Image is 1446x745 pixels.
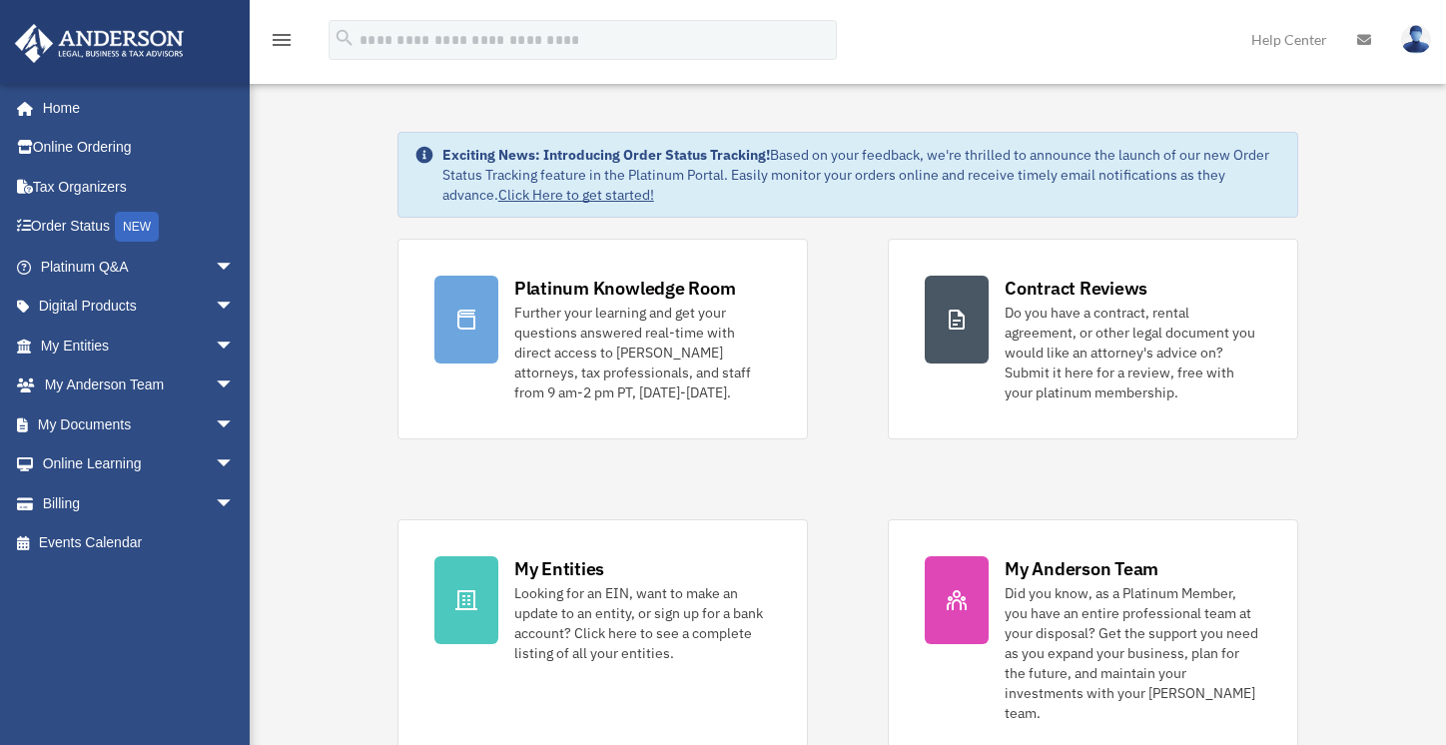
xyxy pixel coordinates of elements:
strong: Exciting News: Introducing Order Status Tracking! [442,146,770,164]
span: arrow_drop_down [215,483,255,524]
a: My Anderson Teamarrow_drop_down [14,366,265,405]
a: Order StatusNEW [14,207,265,248]
a: Tax Organizers [14,167,265,207]
img: User Pic [1401,25,1431,54]
i: search [334,27,356,49]
img: Anderson Advisors Platinum Portal [9,24,190,63]
a: My Entitiesarrow_drop_down [14,326,265,366]
span: arrow_drop_down [215,287,255,328]
span: arrow_drop_down [215,326,255,367]
span: arrow_drop_down [215,366,255,406]
a: Billingarrow_drop_down [14,483,265,523]
a: Events Calendar [14,523,265,563]
span: arrow_drop_down [215,247,255,288]
div: Contract Reviews [1005,276,1147,301]
a: Platinum Q&Aarrow_drop_down [14,247,265,287]
a: My Documentsarrow_drop_down [14,404,265,444]
a: Click Here to get started! [498,186,654,204]
a: menu [270,35,294,52]
div: Further your learning and get your questions answered real-time with direct access to [PERSON_NAM... [514,303,771,402]
div: Did you know, as a Platinum Member, you have an entire professional team at your disposal? Get th... [1005,583,1261,723]
i: menu [270,28,294,52]
div: Do you have a contract, rental agreement, or other legal document you would like an attorney's ad... [1005,303,1261,402]
a: Home [14,88,255,128]
div: Looking for an EIN, want to make an update to an entity, or sign up for a bank account? Click her... [514,583,771,663]
div: My Anderson Team [1005,556,1158,581]
span: arrow_drop_down [215,404,255,445]
a: Platinum Knowledge Room Further your learning and get your questions answered real-time with dire... [397,239,808,439]
a: Contract Reviews Do you have a contract, rental agreement, or other legal document you would like... [888,239,1298,439]
div: NEW [115,212,159,242]
a: Digital Productsarrow_drop_down [14,287,265,327]
div: My Entities [514,556,604,581]
div: Based on your feedback, we're thrilled to announce the launch of our new Order Status Tracking fe... [442,145,1281,205]
a: Online Learningarrow_drop_down [14,444,265,484]
span: arrow_drop_down [215,444,255,485]
a: Online Ordering [14,128,265,168]
div: Platinum Knowledge Room [514,276,736,301]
